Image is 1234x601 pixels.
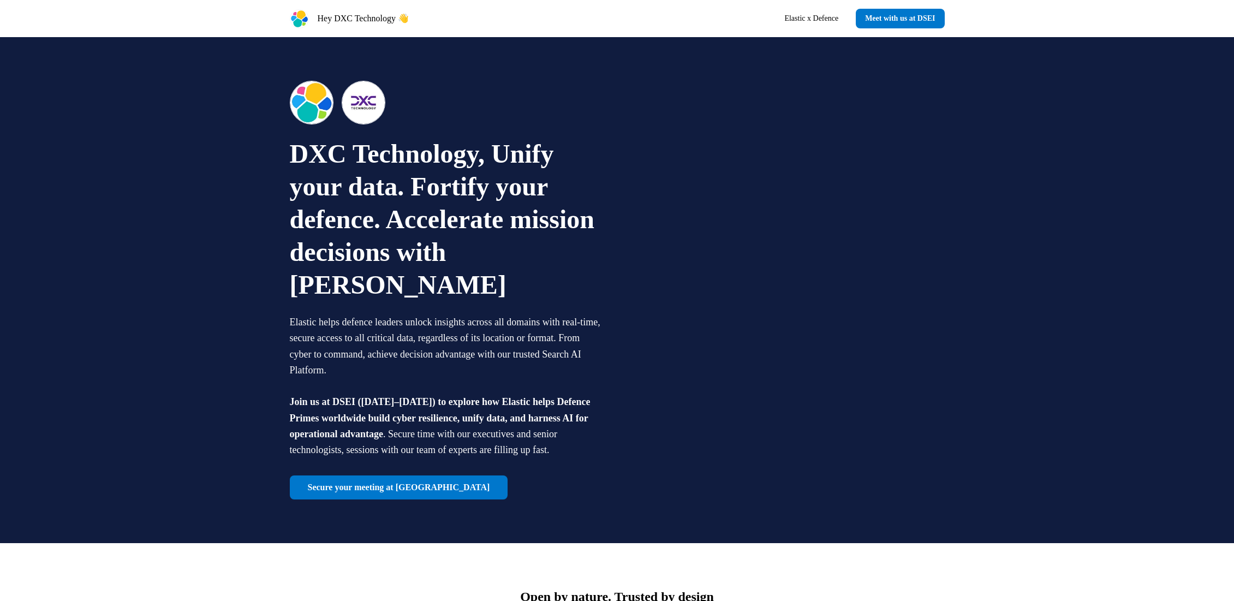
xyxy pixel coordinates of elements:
[290,396,591,439] span: Join us at DSEI ([DATE]–[DATE]) to explore how Elastic helps Defence Primes worldwide build cyber...
[290,429,557,455] span: . Secure time with our executives and senior technologists, sessions with our team of experts are...
[318,12,409,25] p: Hey DXC Technology 👋
[290,138,602,301] p: DXC Technology, Unify your data. Fortify your defence. Accelerate mission decisions with [PERSON_...
[290,317,600,376] span: Elastic helps defence leaders unlock insights across all domains with real-time, secure access to...
[776,9,847,28] a: Elastic x Defence
[856,9,944,28] a: Meet with us at DSEI
[290,475,508,499] a: Secure your meeting at [GEOGRAPHIC_DATA]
